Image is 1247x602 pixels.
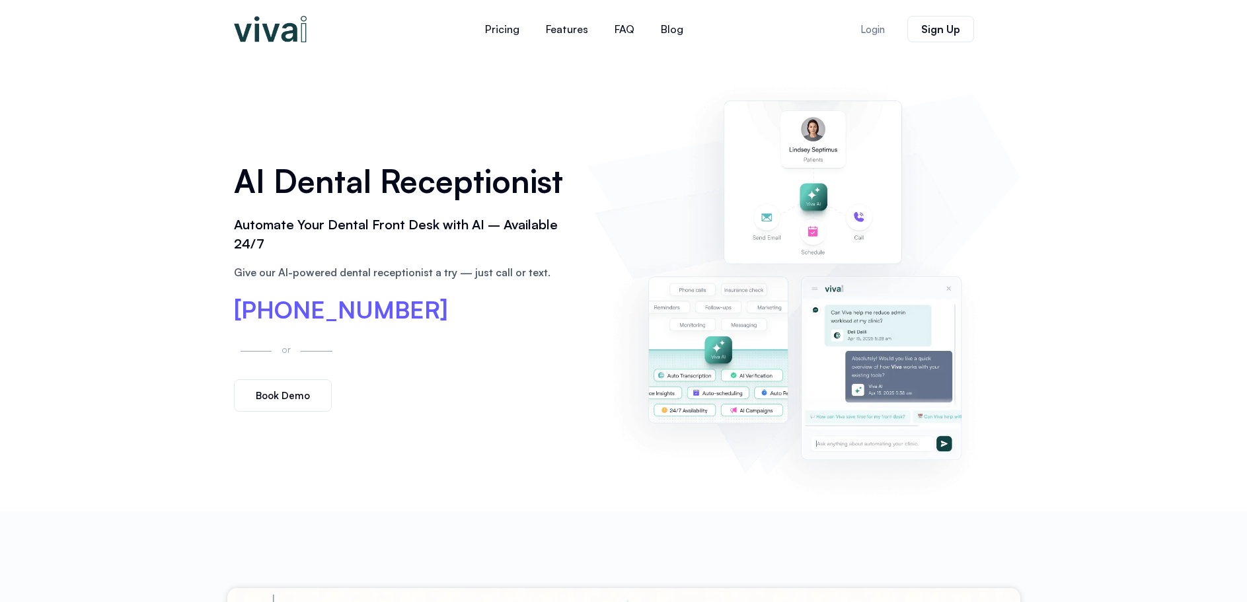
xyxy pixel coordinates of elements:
[234,298,448,322] a: [PHONE_NUMBER]
[601,13,648,45] a: FAQ
[234,379,332,412] a: Book Demo
[234,158,575,204] h1: AI Dental Receptionist
[234,215,575,254] h2: Automate Your Dental Front Desk with AI – Available 24/7
[648,13,697,45] a: Blog
[393,13,776,45] nav: Menu
[533,13,601,45] a: Features
[234,264,575,280] p: Give our AI-powered dental receptionist a try — just call or text.
[256,391,310,400] span: Book Demo
[472,13,533,45] a: Pricing
[278,342,294,357] p: or
[907,16,974,42] a: Sign Up
[860,24,885,34] span: Login
[921,24,960,34] span: Sign Up
[594,71,1013,498] img: AI dental receptionist dashboard – virtual receptionist dental office
[845,17,901,42] a: Login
